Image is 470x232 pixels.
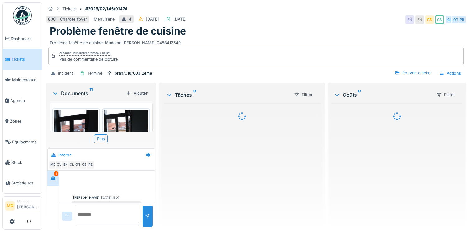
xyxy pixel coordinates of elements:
div: Clôturé le [DATE] par [PERSON_NAME] [59,51,110,56]
span: Maintenance [12,77,39,83]
div: 1 [54,171,58,176]
a: Tickets [3,49,42,69]
div: Coûts [334,91,431,99]
span: Agenda [10,98,39,104]
div: Interne [58,152,71,158]
div: Problème fenêtre de cuisine. Madame [PERSON_NAME] 0488412540 [50,37,463,46]
img: fvy3t0ys6ggehbrmph5ai54iv7nc [54,110,98,169]
span: Dashboard [11,36,39,42]
div: CB [435,15,444,24]
div: Apres verification,j'ai constaté que la tètière est cassée, prise de photos en vue de la commander . [72,201,141,224]
div: Ajouter [124,89,150,97]
div: Filtrer [434,90,458,99]
img: Badge_color-CXgf-gQk.svg [13,6,32,25]
div: EN [61,160,70,169]
div: EN [415,15,424,24]
div: Incident [58,70,73,76]
a: Agenda [3,90,42,111]
div: Tâches [166,91,289,99]
div: bran/018/003 2ème [115,70,152,76]
div: CB [425,15,434,24]
h1: Problème fenêtre de cuisine [50,25,186,37]
div: EN [405,15,414,24]
strong: #2025/02/146/01474 [83,6,130,12]
div: CL [67,160,76,169]
div: Pas de commentaire de clôture [59,56,118,62]
a: Maintenance [3,70,42,90]
div: [DATE] [146,16,159,22]
sup: 0 [193,91,196,99]
div: OT [74,160,82,169]
div: PB [86,160,95,169]
div: [DATE] [173,16,187,22]
div: CV [55,160,64,169]
a: MD Manager[PERSON_NAME] [5,199,39,214]
div: 600 - Charges foyer [48,16,87,22]
div: 4 [129,16,131,22]
sup: 11 [89,90,93,97]
div: Actions [436,69,464,78]
a: Zones [3,111,42,132]
div: Rouvrir le ticket [392,69,434,77]
div: Plus [94,134,108,143]
div: Documents [52,90,124,97]
li: MD [5,201,15,211]
a: Statistiques [3,173,42,193]
div: MD [49,160,57,169]
sup: 0 [358,91,361,99]
div: CL [445,15,454,24]
a: Stock [3,152,42,173]
span: Tickets [11,56,39,62]
div: Terminé [87,70,102,76]
div: [DATE] 11:07 [101,195,120,200]
div: Filtrer [291,90,315,99]
a: Dashboard [3,28,42,49]
span: Statistiques [11,180,39,186]
div: Menuiserie [94,16,115,22]
div: Manager [17,199,39,204]
img: 2hnalo1pltuenk1vh4qjmpnh97sd [104,110,148,169]
div: CB [80,160,89,169]
div: PB [458,15,466,24]
span: Équipements [12,139,39,145]
li: [PERSON_NAME] [17,199,39,212]
div: Tickets [62,6,76,12]
span: Zones [10,118,39,124]
div: OT [451,15,460,24]
span: Stock [11,160,39,165]
a: Équipements [3,132,42,152]
div: [PERSON_NAME] [73,195,100,200]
